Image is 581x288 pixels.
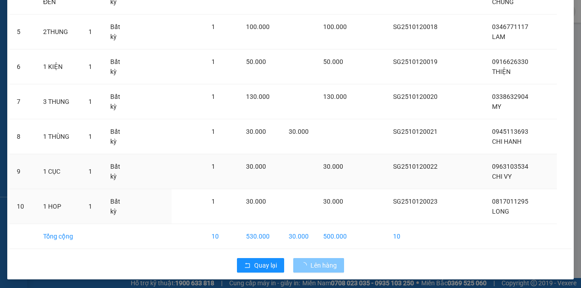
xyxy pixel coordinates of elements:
[212,23,215,30] span: 1
[36,224,81,249] td: Tổng cộng
[492,58,528,65] span: 0916626330
[246,58,266,65] span: 50.000
[246,93,270,100] span: 130.000
[89,168,92,175] span: 1
[393,198,438,205] span: SG2510120023
[103,154,133,189] td: Bất kỳ
[492,103,501,110] span: MY
[10,15,36,49] td: 5
[316,224,354,249] td: 500.000
[246,23,270,30] span: 100.000
[393,23,438,30] span: SG2510120018
[492,93,528,100] span: 0338632904
[492,23,528,30] span: 0346771117
[103,119,133,154] td: Bất kỳ
[323,93,347,100] span: 130.000
[246,198,266,205] span: 30.000
[254,260,277,270] span: Quay lại
[393,163,438,170] span: SG2510120022
[386,224,445,249] td: 10
[323,163,343,170] span: 30.000
[103,49,133,84] td: Bất kỳ
[323,23,347,30] span: 100.000
[36,49,81,84] td: 1 KIỆN
[492,198,528,205] span: 0817011295
[212,128,215,135] span: 1
[103,15,133,49] td: Bất kỳ
[36,189,81,224] td: 1 HOP
[323,58,343,65] span: 50.000
[212,58,215,65] span: 1
[103,189,133,224] td: Bất kỳ
[89,133,92,140] span: 1
[281,224,316,249] td: 30.000
[244,262,251,269] span: rollback
[393,93,438,100] span: SG2510120020
[492,33,505,40] span: LAM
[89,98,92,105] span: 1
[36,119,81,154] td: 1 THÙNG
[393,58,438,65] span: SG2510120019
[300,262,310,268] span: loading
[492,208,509,215] span: LONG
[310,260,337,270] span: Lên hàng
[212,163,215,170] span: 1
[36,15,81,49] td: 2THUNG
[492,173,512,180] span: CHI VY
[89,28,92,35] span: 1
[492,128,528,135] span: 0945113693
[103,84,133,119] td: Bất kỳ
[289,128,309,135] span: 30.000
[492,138,522,145] span: CHI HANH
[492,68,511,75] span: THIỆN
[204,224,239,249] td: 10
[36,84,81,119] td: 3 THUNG
[10,84,36,119] td: 7
[10,49,36,84] td: 6
[10,189,36,224] td: 10
[246,128,266,135] span: 30.000
[36,154,81,189] td: 1 CỤC
[239,224,281,249] td: 530.000
[212,198,215,205] span: 1
[237,258,284,273] button: rollbackQuay lại
[293,258,344,273] button: Lên hàng
[89,203,92,210] span: 1
[89,63,92,70] span: 1
[492,163,528,170] span: 0963103534
[323,198,343,205] span: 30.000
[393,128,438,135] span: SG2510120021
[212,93,215,100] span: 1
[10,119,36,154] td: 8
[246,163,266,170] span: 30.000
[10,154,36,189] td: 9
